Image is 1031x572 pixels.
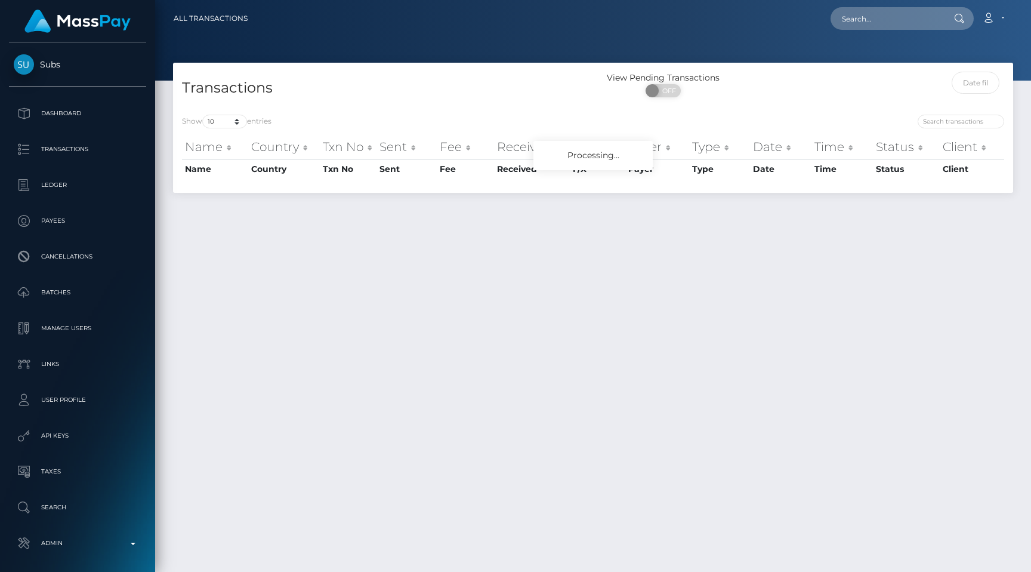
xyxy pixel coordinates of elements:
[437,135,494,159] th: Fee
[9,242,146,272] a: Cancellations
[9,313,146,343] a: Manage Users
[9,278,146,307] a: Batches
[14,463,141,481] p: Taxes
[320,135,376,159] th: Txn No
[248,159,320,179] th: Country
[9,99,146,128] a: Dashboard
[14,248,141,266] p: Cancellations
[533,141,653,170] div: Processing...
[182,115,271,128] label: Show entries
[831,7,943,30] input: Search...
[494,135,570,159] th: Received
[182,159,248,179] th: Name
[14,140,141,158] p: Transactions
[750,135,811,159] th: Date
[182,78,584,99] h4: Transactions
[9,170,146,200] a: Ledger
[873,159,939,179] th: Status
[750,159,811,179] th: Date
[248,135,320,159] th: Country
[14,355,141,373] p: Links
[14,391,141,409] p: User Profile
[14,212,141,230] p: Payees
[918,115,1004,128] input: Search transactions
[14,534,141,552] p: Admin
[9,349,146,379] a: Links
[14,54,34,75] img: Subs
[625,135,689,159] th: Payer
[689,159,750,179] th: Type
[811,159,873,179] th: Time
[9,493,146,522] a: Search
[376,135,437,159] th: Sent
[940,159,1004,179] th: Client
[689,135,750,159] th: Type
[811,135,873,159] th: Time
[494,159,570,179] th: Received
[9,206,146,236] a: Payees
[14,499,141,516] p: Search
[24,10,131,33] img: MassPay Logo
[593,72,733,84] div: View Pending Transactions
[9,134,146,164] a: Transactions
[14,319,141,337] p: Manage Users
[202,115,247,128] select: Showentries
[9,528,146,558] a: Admin
[625,159,689,179] th: Payer
[652,84,682,97] span: OFF
[14,284,141,302] p: Batches
[9,457,146,487] a: Taxes
[940,135,1004,159] th: Client
[570,135,625,159] th: F/X
[174,6,248,31] a: All Transactions
[9,421,146,451] a: API Keys
[437,159,494,179] th: Fee
[9,59,146,70] span: Subs
[182,135,248,159] th: Name
[14,176,141,194] p: Ledger
[14,427,141,445] p: API Keys
[376,159,437,179] th: Sent
[952,72,1000,94] input: Date filter
[9,385,146,415] a: User Profile
[320,159,376,179] th: Txn No
[873,135,939,159] th: Status
[14,104,141,122] p: Dashboard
